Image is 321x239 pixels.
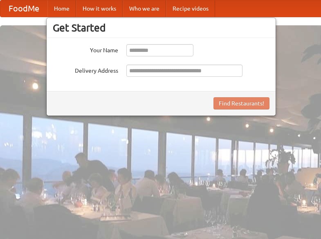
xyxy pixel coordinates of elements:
[53,22,269,34] h3: Get Started
[166,0,215,17] a: Recipe videos
[53,44,118,54] label: Your Name
[47,0,76,17] a: Home
[53,65,118,75] label: Delivery Address
[0,0,47,17] a: FoodMe
[213,97,269,109] button: Find Restaurants!
[76,0,123,17] a: How it works
[123,0,166,17] a: Who we are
